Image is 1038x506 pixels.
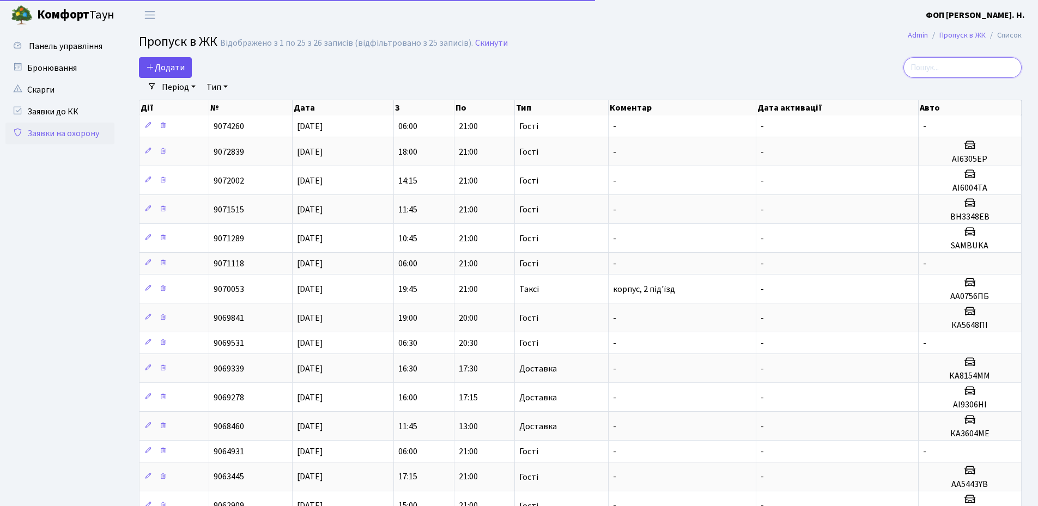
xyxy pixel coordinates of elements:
[459,312,478,324] span: 20:00
[923,429,1017,439] h5: КА3604МЕ
[761,312,764,324] span: -
[214,471,244,483] span: 9063445
[519,259,538,268] span: Гості
[398,120,417,132] span: 06:00
[923,212,1017,222] h5: ВН3348ЕВ
[214,446,244,458] span: 9064931
[398,312,417,324] span: 19:00
[297,258,323,270] span: [DATE]
[613,446,616,458] span: -
[459,175,478,187] span: 21:00
[398,392,417,404] span: 16:00
[139,100,209,115] th: Дії
[459,446,478,458] span: 21:00
[761,175,764,187] span: -
[5,57,114,79] a: Бронювання
[519,364,557,373] span: Доставка
[761,446,764,458] span: -
[157,78,200,96] a: Період
[214,146,244,158] span: 9072839
[519,447,538,456] span: Гості
[37,6,114,25] span: Таун
[459,392,478,404] span: 17:15
[761,204,764,216] span: -
[398,363,417,375] span: 16:30
[5,123,114,144] a: Заявки на охорону
[209,100,293,115] th: №
[139,32,217,51] span: Пропуск в ЖК
[398,446,417,458] span: 06:00
[756,100,918,115] th: Дата активації
[761,233,764,245] span: -
[459,233,478,245] span: 21:00
[613,146,616,158] span: -
[923,241,1017,251] h5: SAMBUKA
[923,446,926,458] span: -
[926,9,1025,22] a: ФОП [PERSON_NAME]. Н.
[613,363,616,375] span: -
[519,234,538,243] span: Гості
[459,120,478,132] span: 21:00
[986,29,1022,41] li: Список
[613,120,616,132] span: -
[214,258,244,270] span: 9071118
[394,100,454,115] th: З
[939,29,986,41] a: Пропуск в ЖК
[761,337,764,349] span: -
[297,471,323,483] span: [DATE]
[136,6,163,24] button: Переключити навігацію
[5,101,114,123] a: Заявки до КК
[761,471,764,483] span: -
[297,312,323,324] span: [DATE]
[923,183,1017,193] h5: АІ6004ТА
[139,57,192,78] a: Додати
[519,339,538,348] span: Гості
[923,291,1017,302] h5: АА0756ПБ
[398,420,417,432] span: 11:45
[459,283,478,295] span: 21:00
[398,258,417,270] span: 06:00
[923,479,1017,490] h5: АА5443YB
[519,176,538,185] span: Гості
[519,285,539,294] span: Таксі
[214,204,244,216] span: 9071515
[923,337,926,349] span: -
[11,4,33,26] img: logo.png
[613,392,616,404] span: -
[202,78,232,96] a: Тип
[5,35,114,57] a: Панель управління
[297,337,323,349] span: [DATE]
[613,204,616,216] span: -
[923,154,1017,164] h5: АІ6305ЕР
[459,420,478,432] span: 13:00
[297,283,323,295] span: [DATE]
[919,100,1022,115] th: Авто
[297,446,323,458] span: [DATE]
[459,204,478,216] span: 21:00
[214,420,244,432] span: 9068460
[613,312,616,324] span: -
[761,258,764,270] span: -
[214,312,244,324] span: 9069841
[459,337,478,349] span: 20:30
[398,146,417,158] span: 18:00
[923,400,1017,410] h5: АІ9306НІ
[297,120,323,132] span: [DATE]
[891,24,1038,47] nav: breadcrumb
[297,146,323,158] span: [DATE]
[37,6,89,23] b: Комфорт
[214,392,244,404] span: 9069278
[519,393,557,402] span: Доставка
[519,122,538,131] span: Гості
[908,29,928,41] a: Admin
[926,9,1025,21] b: ФОП [PERSON_NAME]. Н.
[214,233,244,245] span: 9071289
[297,392,323,404] span: [DATE]
[761,392,764,404] span: -
[613,175,616,187] span: -
[923,371,1017,381] h5: КА8154ММ
[609,100,756,115] th: Коментар
[519,148,538,156] span: Гості
[398,471,417,483] span: 17:15
[761,420,764,432] span: -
